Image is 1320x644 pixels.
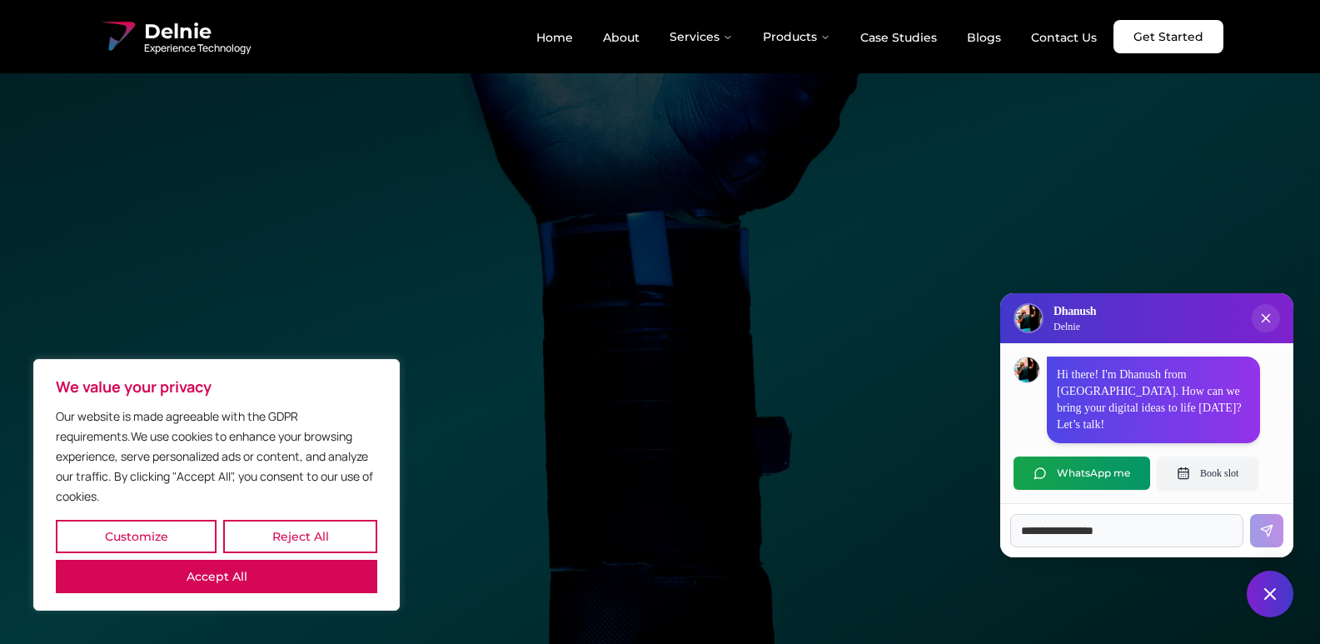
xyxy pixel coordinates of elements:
[1014,357,1039,382] img: Dhanush
[1247,571,1293,617] button: Close chat
[56,560,377,593] button: Accept All
[1015,305,1042,332] img: Delnie Logo
[1014,457,1150,490] button: WhatsApp me
[1018,23,1110,52] a: Contact Us
[144,42,251,55] span: Experience Technology
[1113,20,1223,53] a: Get Started
[750,20,844,53] button: Products
[954,23,1014,52] a: Blogs
[1054,320,1096,333] p: Delnie
[590,23,653,52] a: About
[523,20,1110,53] nav: Main
[97,17,137,57] img: Delnie Logo
[523,23,586,52] a: Home
[1057,367,1250,433] p: Hi there! I'm Dhanush from [GEOGRAPHIC_DATA]. How can we bring your digital ideas to life [DATE]?...
[847,23,950,52] a: Case Studies
[1252,304,1280,332] button: Close chat popup
[56,377,377,397] p: We value your privacy
[223,520,377,553] button: Reject All
[56,407,377,507] p: Our website is made agreeable with the GDPR requirements.We use cookies to enhance your browsing ...
[656,20,746,53] button: Services
[97,17,251,57] a: Delnie Logo Full
[144,18,251,45] span: Delnie
[56,520,217,553] button: Customize
[1157,457,1258,490] button: Book slot
[1054,303,1096,320] h3: Dhanush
